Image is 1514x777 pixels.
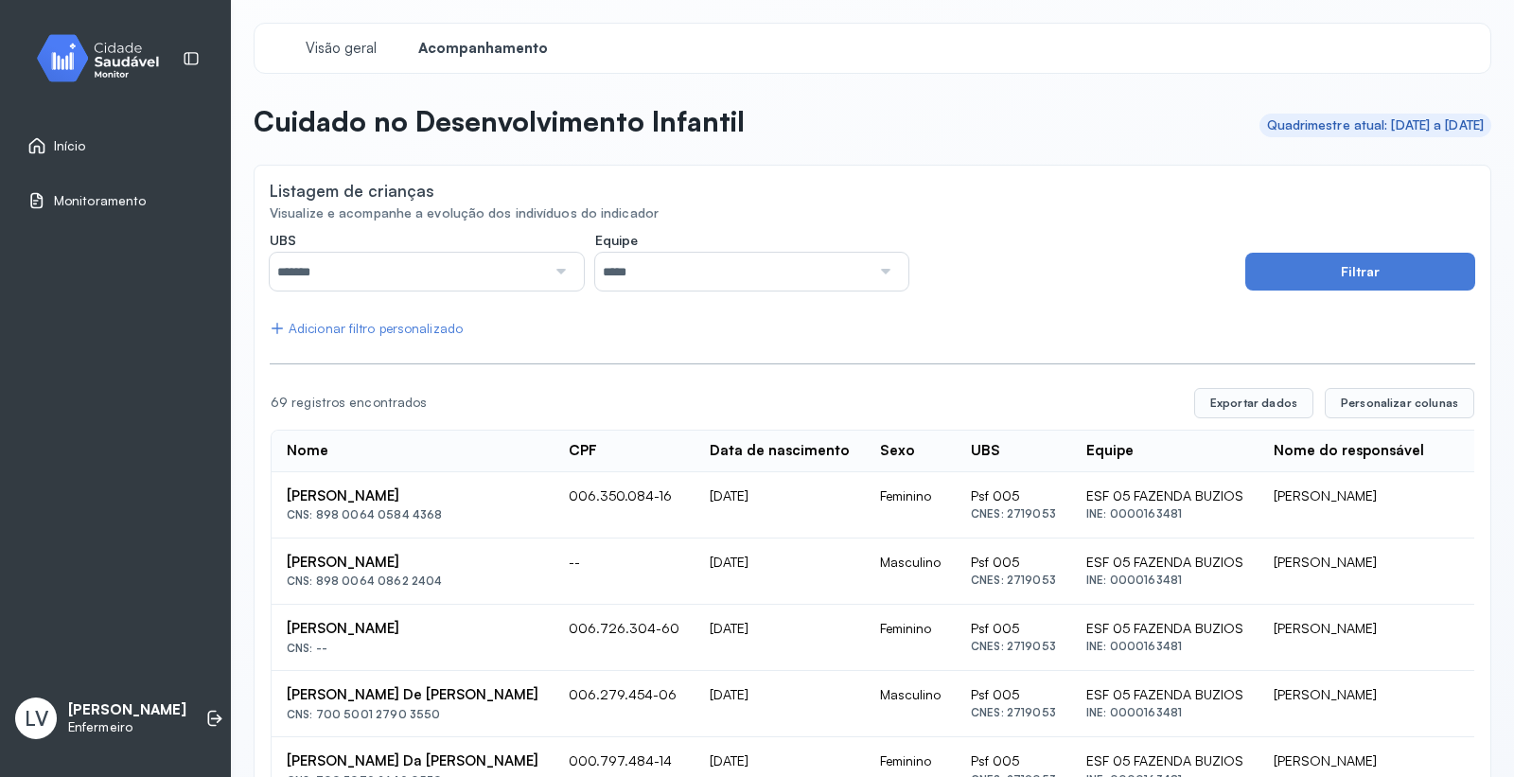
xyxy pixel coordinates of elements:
div: Equipe [1086,442,1134,460]
a: Início [27,136,203,155]
td: -- [554,539,695,605]
span: Visão geral [306,40,377,58]
div: CNES: 2719053 [971,706,1056,719]
div: Quadrimestre atual: [DATE] a [DATE] [1267,117,1485,133]
td: [DATE] [695,605,865,671]
div: CNES: 2719053 [971,574,1056,587]
td: Feminino [865,605,956,671]
div: CNS: 898 0064 0862 2404 [287,574,538,588]
div: Psf 005 [971,620,1056,637]
p: Enfermeiro [68,719,186,735]
td: Feminino [865,472,956,539]
div: CNS: -- [287,642,538,655]
div: Nome [287,442,328,460]
button: Filtrar [1245,253,1475,291]
div: CNS: 700 5001 2790 3550 [287,708,538,721]
span: Acompanhamento [418,40,548,58]
span: Início [54,138,86,154]
div: ESF 05 FAZENDA BUZIOS [1086,752,1243,769]
div: ESF 05 FAZENDA BUZIOS [1086,620,1243,637]
div: Nome do responsável [1274,442,1424,460]
div: Data de nascimento [710,442,850,460]
p: Cuidado no Desenvolvimento Infantil [254,104,745,138]
a: Monitoramento [27,191,203,210]
div: CNES: 2719053 [971,640,1056,653]
div: Psf 005 [971,487,1056,504]
div: CNS: 898 0064 0584 4368 [287,508,538,521]
div: UBS [971,442,1000,460]
div: CNES: 2719053 [971,507,1056,521]
td: 006.279.454-06 [554,671,695,737]
span: UBS [270,232,296,249]
p: [PERSON_NAME] [68,701,186,719]
td: [DATE] [695,539,865,605]
div: Visualize e acompanhe a evolução dos indivíduos do indicador [270,205,1475,221]
td: Masculino [865,671,956,737]
div: ESF 05 FAZENDA BUZIOS [1086,686,1243,703]
div: Psf 005 [971,752,1056,769]
div: INE: 0000163481 [1086,706,1243,719]
span: LV [25,706,48,731]
div: [PERSON_NAME] Da [PERSON_NAME] [287,752,538,770]
td: [PERSON_NAME] [1259,671,1468,737]
div: Listagem de crianças [270,181,434,201]
td: [DATE] [695,671,865,737]
td: 006.350.084-16 [554,472,695,539]
span: Equipe [595,232,638,249]
button: Personalizar colunas [1325,388,1474,418]
div: INE: 0000163481 [1086,574,1243,587]
div: ESF 05 FAZENDA BUZIOS [1086,554,1243,571]
div: [PERSON_NAME] [287,554,538,572]
td: 006.726.304-60 [554,605,695,671]
td: [PERSON_NAME] [1259,472,1468,539]
button: Exportar dados [1194,388,1313,418]
div: [PERSON_NAME] [287,487,538,505]
td: [PERSON_NAME] [1259,605,1468,671]
div: [PERSON_NAME] De [PERSON_NAME] [287,686,538,704]
td: [DATE] [695,472,865,539]
td: [PERSON_NAME] [1259,539,1468,605]
img: monitor.svg [20,30,190,86]
div: CPF [569,442,597,460]
span: Personalizar colunas [1341,396,1458,411]
div: Psf 005 [971,686,1056,703]
div: Adicionar filtro personalizado [270,321,463,337]
div: INE: 0000163481 [1086,640,1243,653]
div: ESF 05 FAZENDA BUZIOS [1086,487,1243,504]
td: Masculino [865,539,956,605]
div: Psf 005 [971,554,1056,571]
div: [PERSON_NAME] [287,620,538,638]
div: INE: 0000163481 [1086,507,1243,521]
div: 69 registros encontrados [271,395,1179,411]
span: Monitoramento [54,193,146,209]
div: Sexo [880,442,915,460]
